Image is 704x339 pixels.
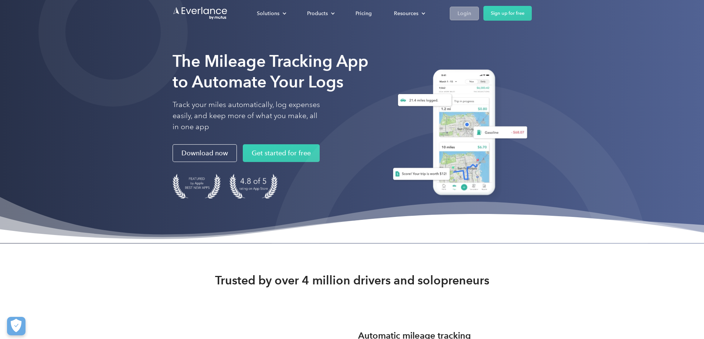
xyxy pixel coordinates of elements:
[348,7,379,20] a: Pricing
[300,7,341,20] div: Products
[307,9,328,18] div: Products
[356,9,372,18] div: Pricing
[173,51,368,91] strong: The Mileage Tracking App to Automate Your Logs
[249,7,292,20] div: Solutions
[450,7,479,20] a: Login
[229,174,278,198] img: 4.9 out of 5 stars on the app store
[394,9,418,18] div: Resources
[384,64,532,204] img: Everlance, mileage tracker app, expense tracking app
[173,99,320,132] p: Track your miles automatically, log expenses easily, and keep more of what you make, all in one app
[173,174,221,198] img: Badge for Featured by Apple Best New Apps
[387,7,431,20] div: Resources
[458,9,471,18] div: Login
[215,273,489,288] strong: Trusted by over 4 million drivers and solopreneurs
[173,144,237,162] a: Download now
[7,317,25,335] button: Cookies Settings
[173,6,228,20] a: Go to homepage
[243,144,320,162] a: Get started for free
[483,6,532,21] a: Sign up for free
[257,9,279,18] div: Solutions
